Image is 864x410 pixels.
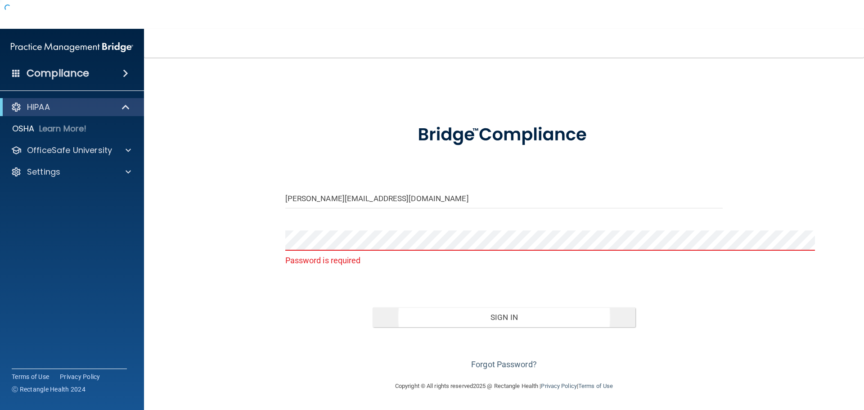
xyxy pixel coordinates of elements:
a: Terms of Use [12,372,49,381]
p: OSHA [12,123,35,134]
a: Privacy Policy [541,383,576,389]
img: PMB logo [11,38,133,56]
input: Email [285,188,723,208]
a: Settings [11,167,131,177]
p: Learn More! [39,123,87,134]
a: Privacy Policy [60,372,100,381]
img: bridge_compliance_login_screen.278c3ca4.svg [399,112,609,158]
p: OfficeSafe University [27,145,112,156]
p: Settings [27,167,60,177]
p: HIPAA [27,102,50,113]
p: Password is required [285,253,723,268]
button: Sign In [373,307,635,327]
div: Copyright © All rights reserved 2025 @ Rectangle Health | | [340,372,668,401]
span: Ⓒ Rectangle Health 2024 [12,385,85,394]
h4: Compliance [27,67,89,80]
a: HIPAA [11,102,130,113]
a: OfficeSafe University [11,145,131,156]
a: Forgot Password? [471,360,537,369]
a: Terms of Use [578,383,613,389]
